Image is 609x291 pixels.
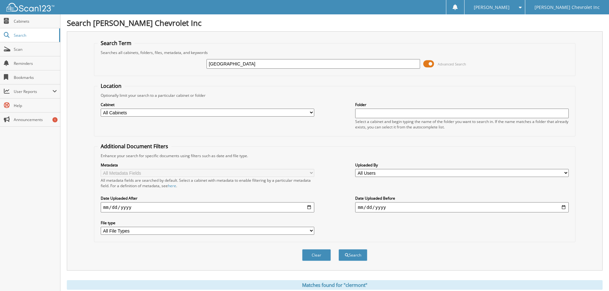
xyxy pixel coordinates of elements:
div: All metadata fields are searched by default. Select a cabinet with metadata to enable filtering b... [101,178,314,188]
span: [PERSON_NAME] [474,5,510,9]
label: Folder [355,102,569,107]
div: Searches all cabinets, folders, files, metadata, and keywords [98,50,572,55]
span: Help [14,103,57,108]
div: Select a cabinet and begin typing the name of the folder you want to search in. If the name match... [355,119,569,130]
span: Reminders [14,61,57,66]
legend: Location [98,82,125,89]
label: Cabinet [101,102,314,107]
button: Search [339,249,367,261]
span: Search [14,33,56,38]
div: Optionally limit your search to a particular cabinet or folder [98,93,572,98]
div: Matches found for "clermont" [67,280,603,290]
legend: Additional Document Filters [98,143,171,150]
span: [PERSON_NAME] Chevrolet Inc [535,5,600,9]
span: User Reports [14,89,52,94]
legend: Search Term [98,40,135,47]
label: Metadata [101,162,314,168]
label: Uploaded By [355,162,569,168]
a: here [168,183,176,188]
span: Advanced Search [438,62,466,66]
h1: Search [PERSON_NAME] Chevrolet Inc [67,18,603,28]
div: 1 [52,117,58,122]
span: Cabinets [14,19,57,24]
span: Bookmarks [14,75,57,80]
input: end [355,202,569,212]
label: File type [101,220,314,226]
span: Announcements [14,117,57,122]
label: Date Uploaded Before [355,195,569,201]
label: Date Uploaded After [101,195,314,201]
input: start [101,202,314,212]
div: Enhance your search for specific documents using filters such as date and file type. [98,153,572,158]
span: Scan [14,47,57,52]
button: Clear [302,249,331,261]
img: scan123-logo-white.svg [6,3,54,11]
